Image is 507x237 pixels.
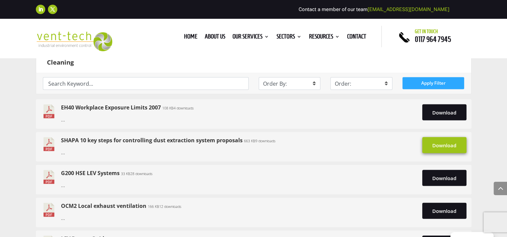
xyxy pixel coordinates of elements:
a: Download [422,170,466,186]
img: Icon [41,203,57,217]
a: Download [422,203,466,219]
img: Icon [41,137,57,151]
span: Contact a member of our team [299,6,449,12]
img: 2023-09-27T08_35_16.549ZVENT-TECH---Clear-background [36,31,113,51]
a: Follow on X [48,5,57,14]
a: Download [422,104,466,121]
div: ... [61,170,422,189]
a: [EMAIL_ADDRESS][DOMAIN_NAME] [368,6,449,12]
div: ... [61,137,422,157]
a: Contact [347,34,366,42]
a: Our Services [233,34,269,42]
span: 663 KB 9 downloads [244,139,275,143]
span: 166 KB 12 downloads [148,204,181,209]
a: 0117 964 7945 [415,35,451,43]
a: Sectors [276,34,302,42]
a: SHAPA 10 key steps for controlling dust extraction system proposals [61,137,243,144]
span: Get in touch [415,29,438,34]
a: Follow on LinkedIn [36,5,45,14]
button: Apply Filter [402,77,464,89]
input: Search Keyword... [43,77,249,90]
div: ... [61,104,422,124]
a: Download [422,137,466,153]
a: Home [184,34,197,42]
img: Icon [41,170,57,184]
a: EH40 Workplace Exposure Limits 2007 [61,104,161,111]
a: Resources [309,34,340,42]
div: ... [61,203,422,222]
img: Icon [41,104,57,118]
h3: Cleaning [47,59,464,66]
a: G200 HSE LEV Systems [61,169,120,177]
a: About us [205,34,225,42]
span: 108 KB 4 downloads [162,106,194,110]
a: OCM2 Local exhaust ventilation [61,202,146,210]
span: 33 KB 28 downloads [121,171,152,176]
